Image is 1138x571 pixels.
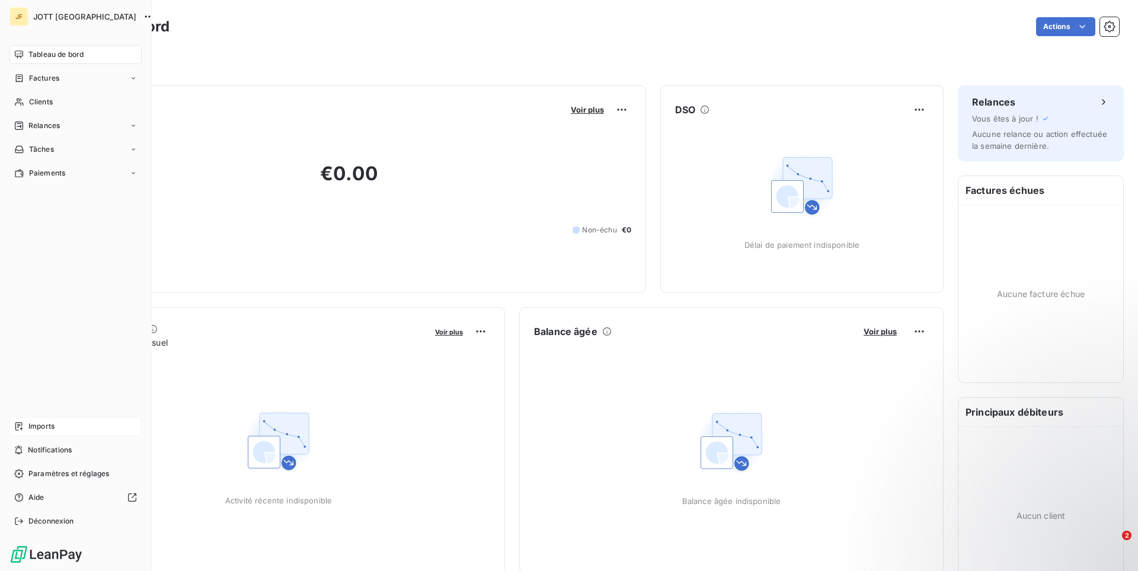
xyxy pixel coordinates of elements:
span: Paramètres et réglages [28,468,109,479]
h6: DSO [675,103,695,117]
span: Activité récente indisponible [225,496,332,505]
span: Relances [28,120,60,131]
span: Notifications [28,445,72,455]
span: Voir plus [864,327,897,336]
iframe: Intercom live chat [1098,531,1126,559]
div: JF [9,7,28,26]
span: Aucune relance ou action effectuée la semaine dernière. [972,129,1107,151]
span: Clients [29,97,53,107]
h6: Balance âgée [534,324,597,339]
button: Voir plus [567,104,608,115]
span: Voir plus [435,328,463,336]
span: Imports [28,421,55,432]
span: Vous êtes à jour ! [972,114,1038,123]
button: Actions [1036,17,1095,36]
span: Voir plus [571,105,604,114]
a: Aide [9,488,142,507]
span: JOTT [GEOGRAPHIC_DATA] [33,12,136,21]
span: 2 [1122,531,1131,540]
span: Balance âgée indisponible [682,496,781,506]
span: €0 [622,225,631,235]
span: Aucune facture échue [997,288,1085,300]
span: Factures [29,73,59,84]
h2: €0.00 [67,162,631,197]
span: Tableau de bord [28,49,84,60]
span: Non-échu [582,225,616,235]
h6: Principaux débiteurs [958,398,1123,426]
button: Voir plus [431,326,466,337]
img: Empty state [693,404,769,480]
span: Délai de paiement indisponible [744,240,860,250]
span: Tâches [29,144,54,155]
span: Aide [28,492,44,503]
span: Chiffre d'affaires mensuel [67,336,427,349]
span: Déconnexion [28,516,74,527]
iframe: Intercom notifications message [901,456,1138,539]
span: Paiements [29,168,65,178]
h6: Relances [972,95,1015,109]
h6: Factures échues [958,176,1123,205]
img: Logo LeanPay [9,545,83,564]
img: Empty state [241,403,317,479]
img: Empty state [764,148,840,224]
button: Voir plus [860,326,900,337]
